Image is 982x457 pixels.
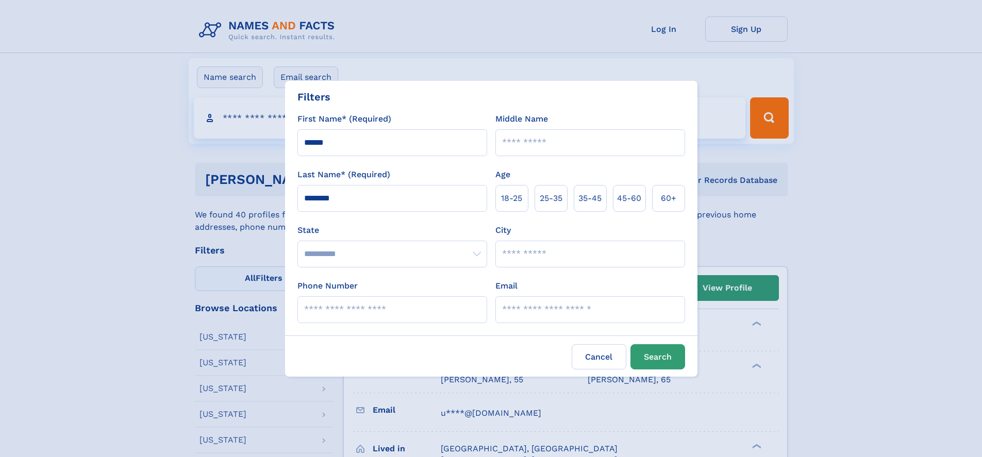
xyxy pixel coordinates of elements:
[297,113,391,125] label: First Name* (Required)
[495,280,518,292] label: Email
[297,224,487,236] label: State
[297,168,390,181] label: Last Name* (Required)
[630,344,685,369] button: Search
[297,280,358,292] label: Phone Number
[297,89,330,105] div: Filters
[495,224,511,236] label: City
[617,192,641,205] span: 45‑60
[495,168,510,181] label: Age
[661,192,676,205] span: 60+
[495,113,548,125] label: Middle Name
[540,192,562,205] span: 25‑35
[572,344,626,369] label: Cancel
[578,192,602,205] span: 35‑45
[501,192,522,205] span: 18‑25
